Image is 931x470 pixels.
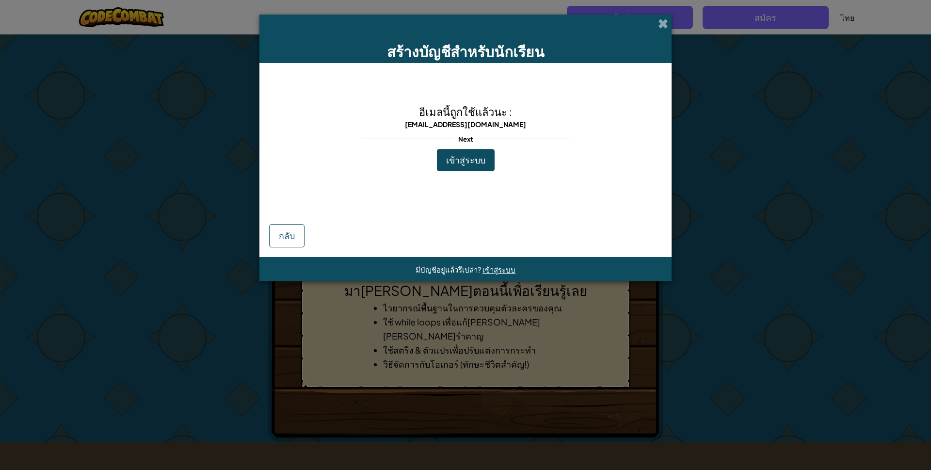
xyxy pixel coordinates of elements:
[453,132,478,146] span: Next
[269,224,305,247] button: กลับ
[482,265,515,274] a: เข้าสู่ระบบ
[279,230,295,241] span: กลับ
[437,149,495,171] button: เข้าสู่ระบบ
[387,42,545,61] span: สร้างบัญชีสำหรับนักเรียน
[419,105,512,118] span: อีเมลนี้ถูกใช้แล้วนะ :
[405,120,526,129] span: [EMAIL_ADDRESS][DOMAIN_NAME]
[446,154,485,165] span: เข้าสู่ระบบ
[732,10,921,99] iframe: กล่องโต้ตอบลงชื่อเข้าใช้ด้วย Google
[416,265,482,274] span: มีบัญชีอยู่แล้วรึเปล่า?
